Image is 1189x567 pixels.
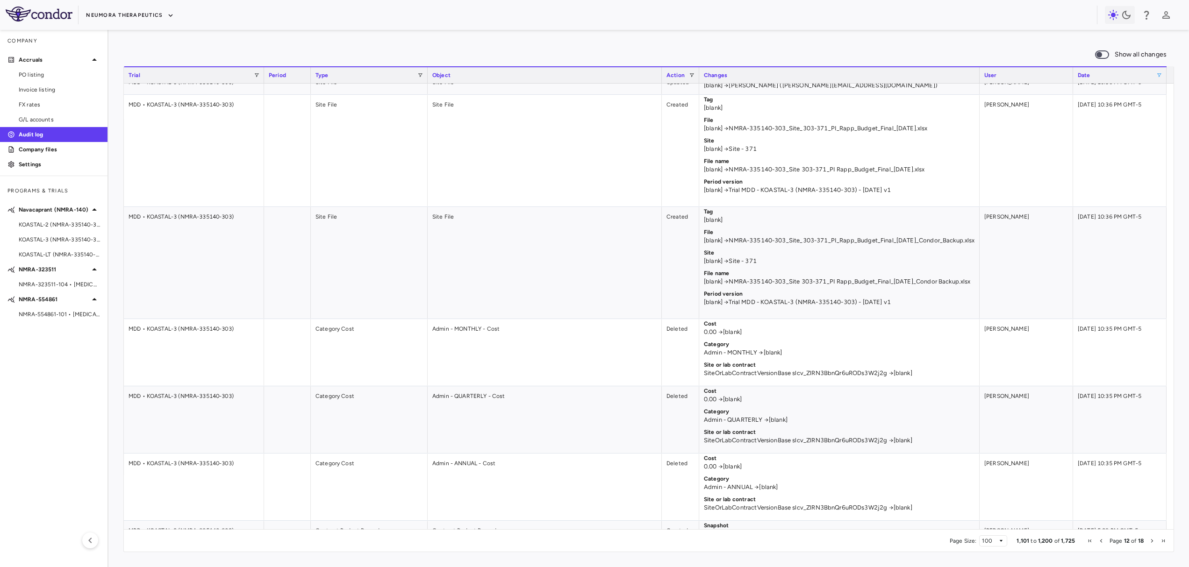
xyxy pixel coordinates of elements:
[311,207,428,319] div: Site File
[704,257,975,265] p: [blank] → Site - 371
[124,319,264,386] div: MDD • KOASTAL-3 (NMRA-335140-303)
[984,72,997,78] span: User
[980,319,1073,386] div: [PERSON_NAME]
[1073,95,1167,206] div: [DATE] 10:36 PM GMT-5
[704,177,975,186] p: Period version
[704,462,975,471] p: 0.00 → [blank]
[1115,50,1167,60] span: Show all changes
[19,250,100,259] span: KOASTAL-LT (NMRA-335140-501) • MDD (Safety and Effectiveness)
[315,72,329,78] span: Type
[428,319,662,386] div: Admin - MONTHLY - Cost
[704,290,975,298] p: Period version
[19,145,100,154] p: Company files
[1073,207,1167,319] div: [DATE] 10:36 PM GMT-5
[980,95,1073,206] div: [PERSON_NAME]
[662,207,699,319] div: Created
[950,538,977,544] div: Page Size:
[19,235,100,244] span: KOASTAL-3 (NMRA-335140-303) • MDD
[1131,538,1136,544] span: of
[704,186,975,194] p: [blank] → Trial MDD - KOASTAL-3 (NMRA-335140-303) - [DATE] v1
[428,95,662,206] div: Site File
[311,72,428,94] div: Site File
[1160,538,1166,544] div: Last Page
[1110,538,1123,544] span: Page
[1098,538,1104,544] div: Previous Page
[704,436,975,445] p: SiteOrLabContractVersionBase slcv_ZlRN3BbnQr6uRODs3W2j2g → [blank]
[1031,538,1036,544] span: to
[124,95,264,206] div: MDD • KOASTAL-3 (NMRA-335140-303)
[19,206,89,214] p: Navacaprant (NMRA-140)
[1017,538,1029,544] span: 1,101
[1138,538,1144,544] span: 18
[124,207,264,319] div: MDD • KOASTAL-3 (NMRA-335140-303)
[704,72,727,78] span: Changes
[704,395,975,404] p: 0.00 → [blank]
[704,328,975,336] p: 0.00 → [blank]
[704,319,975,328] p: Cost
[19,295,89,304] p: NMRA-554861
[6,7,72,21] img: logo-full-SnFGN8VE.png
[704,124,975,133] p: [blank] → NMRA-335140-303_Site_303-371_PI_Rapp_Budget_Final_[DATE].xlsx
[1061,538,1075,544] span: 1,725
[19,100,100,109] span: FX rates
[311,95,428,206] div: Site File
[662,319,699,386] div: Deleted
[124,72,264,94] div: MDD • KOASTAL-3 (NMRA-335140-303)
[1149,538,1155,544] div: Next Page
[1054,538,1060,544] span: of
[428,72,662,94] div: Site File
[704,136,975,145] p: Site
[19,130,100,139] p: Audit log
[704,503,975,512] p: SiteOrLabContractVersionBase slcv_ZlRN3BbnQr6uRODs3W2j2g → [blank]
[432,72,451,78] span: Object
[704,228,975,236] p: File
[704,116,975,124] p: File
[124,386,264,453] div: MDD • KOASTAL-3 (NMRA-335140-303)
[1087,538,1093,544] div: First Page
[662,386,699,453] div: Deleted
[19,115,100,124] span: G/L accounts
[704,248,975,257] p: Site
[704,165,975,174] p: [blank] → NMRA-335140-303_Site 303-371_PI Rapp_Budget_Final_[DATE].xlsx
[979,535,1007,546] div: Page Size
[269,72,286,78] span: Period
[1073,72,1167,94] div: [DATE] 10:36 PM GMT-5
[704,361,975,369] p: Site or lab contract
[704,454,975,462] p: Cost
[980,207,1073,319] div: [PERSON_NAME]
[428,454,662,520] div: Admin - ANNUAL - Cost
[129,72,140,78] span: Trial
[704,483,975,491] p: Admin - ANNUAL → [blank]
[704,521,975,530] p: Snapshot
[704,236,975,245] p: [blank] → NMRA-335140-303_Site_303-371_PI_Rapp_Budget_Final_[DATE]_Condor_Backup.xlsx
[1078,72,1090,78] span: Date
[124,454,264,520] div: MDD • KOASTAL-3 (NMRA-335140-303)
[704,495,975,503] p: Site or lab contract
[86,8,174,23] button: Neumora Therapeutics
[19,160,100,169] p: Settings
[704,207,975,216] p: Tag
[704,95,975,104] p: Tag
[1124,538,1130,544] span: 12
[980,454,1073,520] div: [PERSON_NAME]
[704,216,975,224] p: [blank]
[704,157,975,165] p: File name
[19,310,100,319] span: NMRA‐554861‐101 • [MEDICAL_DATA]
[311,454,428,520] div: Category Cost
[1038,538,1053,544] span: 1,200
[19,280,100,289] span: NMRA-323511-104 • [MEDICAL_DATA] Associated With [MEDICAL_DATA] Due to [MEDICAL_DATA]
[980,386,1073,453] div: [PERSON_NAME]
[1073,454,1167,520] div: [DATE] 10:35 PM GMT-5
[19,56,89,64] p: Accruals
[704,104,975,112] p: [blank]
[662,72,699,94] div: Updated
[428,207,662,319] div: Site File
[1073,386,1167,453] div: [DATE] 10:35 PM GMT-5
[19,85,100,94] span: Invoice listing
[704,407,975,416] p: Category
[980,72,1073,94] div: [PERSON_NAME]
[704,298,975,306] p: [blank] → Trial MDD - KOASTAL-3 (NMRA-335140-303) - [DATE] v1
[311,386,428,453] div: Category Cost
[704,475,975,483] p: Category
[19,220,100,229] span: KOASTAL-2 (NMRA-335140-302) • MDD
